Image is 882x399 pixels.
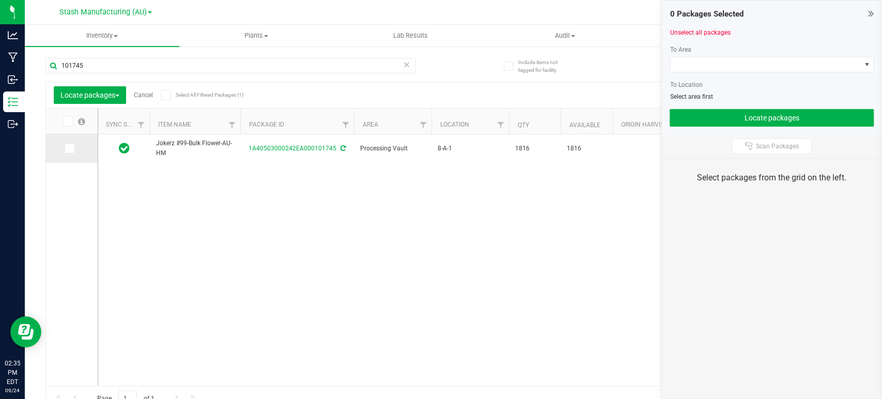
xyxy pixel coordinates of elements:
[8,74,18,85] inline-svg: Inbound
[158,121,191,128] a: Item Name
[249,121,284,128] a: Package ID
[670,29,730,36] a: Unselect all packages
[670,81,702,88] span: To Location
[119,141,130,156] span: In Sync
[8,97,18,107] inline-svg: Inventory
[337,116,354,134] a: Filter
[10,316,41,347] iframe: Resource center
[106,121,146,128] a: Sync Status
[642,25,796,47] a: Inventory Counts
[670,46,691,53] span: To Area
[5,359,20,387] p: 02:35 PM EDT
[25,25,179,47] a: Inventory
[339,145,346,152] span: Sync from Compliance System
[8,119,18,129] inline-svg: Outbound
[362,121,378,128] a: Area
[518,58,569,74] span: Include items not tagged for facility
[249,145,336,152] a: 1A40503000242EA000101745
[133,116,150,134] a: Filter
[488,25,642,47] a: Audit
[492,116,509,134] a: Filter
[59,8,147,17] span: Stash Manufacturing (AU)
[5,387,20,394] p: 09/24
[333,25,488,47] a: Lab Results
[54,86,126,104] button: Locate packages
[517,121,529,129] a: Qty
[223,116,240,134] a: Filter
[45,58,415,73] input: Search Package ID, Item Name, SKU, Lot or Part Number...
[78,118,85,125] span: Select all records on this page
[403,58,410,71] span: Clear
[756,142,799,150] span: Scan Packages
[670,93,713,100] span: Select area first
[176,92,227,98] span: Select All Filtered Packages (1)
[515,144,554,154] span: 1816
[379,31,442,40] span: Lab Results
[360,144,425,154] span: Processing Vault
[621,121,673,128] a: Origin Harvests
[8,30,18,40] inline-svg: Analytics
[60,91,119,99] span: Locate packages
[25,31,179,40] span: Inventory
[414,116,431,134] a: Filter
[569,121,600,129] a: Available
[670,109,874,127] button: Locate packages
[488,31,642,40] span: Audit
[440,121,469,128] a: Location
[180,31,333,40] span: Plants
[179,25,334,47] a: Plants
[567,144,606,154] span: 1816
[732,139,812,154] button: Scan Packages
[675,172,869,184] div: Select packages from the grid on the left.
[134,91,153,99] a: Cancel
[438,144,503,154] span: 8-A-1
[8,52,18,63] inline-svg: Manufacturing
[156,139,234,158] span: Jokerz #99-Bulk Flower-AU-HM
